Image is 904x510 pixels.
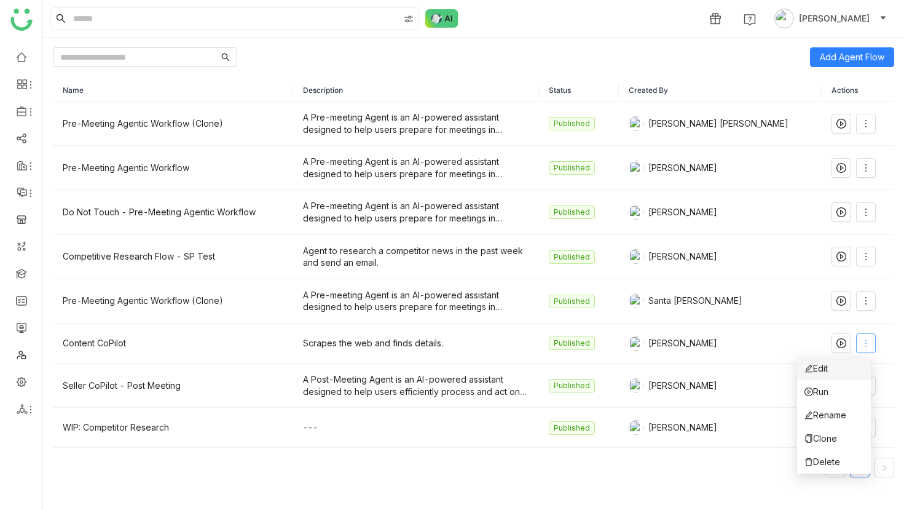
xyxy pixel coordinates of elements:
img: 6860d480bc89cb0674c8c7e9 [629,420,643,435]
div: Pre-Meeting Agentic Workflow [63,161,283,175]
th: Created By [619,79,822,102]
span: [PERSON_NAME] [648,421,717,434]
button: Previous Page [825,458,845,477]
div: A Pre-meeting Agent is an AI-powered assistant designed to help users prepare for meetings in adv... [303,111,529,135]
span: [PERSON_NAME] [648,379,717,392]
span: Clone [804,432,837,445]
img: 6860d480bc89cb0674c8c7e9 [629,161,643,175]
img: 684a956282a3912df7c0cc3a [629,293,643,308]
img: 684a9845de261c4b36a3b50d [629,336,643,351]
nz-tag: Published [549,161,595,175]
span: Rename [804,408,846,422]
button: Next Page [875,458,894,477]
div: Do Not Touch - Pre-Meeting Agentic Workflow [63,205,283,219]
div: A Pre-meeting Agent is an AI-powered assistant designed to help users prepare for meetings in adv... [303,289,529,313]
nz-tag: Published [549,250,595,264]
span: [PERSON_NAME] [648,337,717,350]
div: Pre-Meeting Agentic Workflow (Clone) [63,294,283,308]
img: avatar [774,9,794,28]
div: Scrapes the web and finds details. [303,337,529,349]
div: A Pre-meeting Agent is an AI-powered assistant designed to help users prepare for meetings in adv... [303,200,529,224]
span: [PERSON_NAME] [799,12,870,25]
span: [PERSON_NAME] [648,250,717,263]
nz-tag: Published [549,379,595,392]
span: Delete [804,455,840,469]
th: Actions [822,79,894,102]
span: Add Agent Flow [820,50,884,64]
div: A Post-Meeting Agent is an AI-powered assistant designed to help users efficiently process and ac... [303,373,529,397]
img: 684a959c82a3912df7c0cd23 [629,116,643,131]
img: help.svg [744,14,756,26]
nz-tag: Published [549,337,595,350]
div: Competitive Research Flow - SP Test [63,250,283,263]
button: Add Agent Flow [810,47,894,67]
div: Seller CoPilot - Post Meeting [63,379,283,392]
div: Pre-Meeting Agentic Workflow (Clone) [63,117,283,130]
span: [PERSON_NAME] [648,205,717,219]
img: 684a9845de261c4b36a3b50d [629,378,643,393]
th: Name [53,79,293,102]
span: Run [804,385,828,399]
nz-tag: Published [549,117,595,130]
div: Content CoPilot [63,337,283,350]
span: [PERSON_NAME] [648,161,717,175]
div: --- [303,421,529,434]
span: Edit [804,362,828,375]
th: Description [293,79,539,102]
span: Santa [PERSON_NAME] [648,294,742,308]
img: 6860d480bc89cb0674c8c7e9 [629,205,643,220]
img: ask-buddy-normal.svg [425,9,458,28]
nz-tag: Published [549,295,595,308]
img: search-type.svg [404,14,414,24]
span: [PERSON_NAME] [PERSON_NAME] [648,117,788,130]
button: [PERSON_NAME] [772,9,889,28]
img: logo [10,9,33,31]
div: WIP: Competitor Research [63,421,283,434]
div: A Pre-meeting Agent is an AI-powered assistant designed to help users prepare for meetings in adv... [303,156,529,180]
nz-tag: Published [549,421,595,435]
nz-tag: Published [549,205,595,219]
img: 684fd8469a55a50394c15cbc [629,249,643,264]
th: Status [539,79,619,102]
div: Agent to research a competitor news in the past week and send an email. [303,245,529,269]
